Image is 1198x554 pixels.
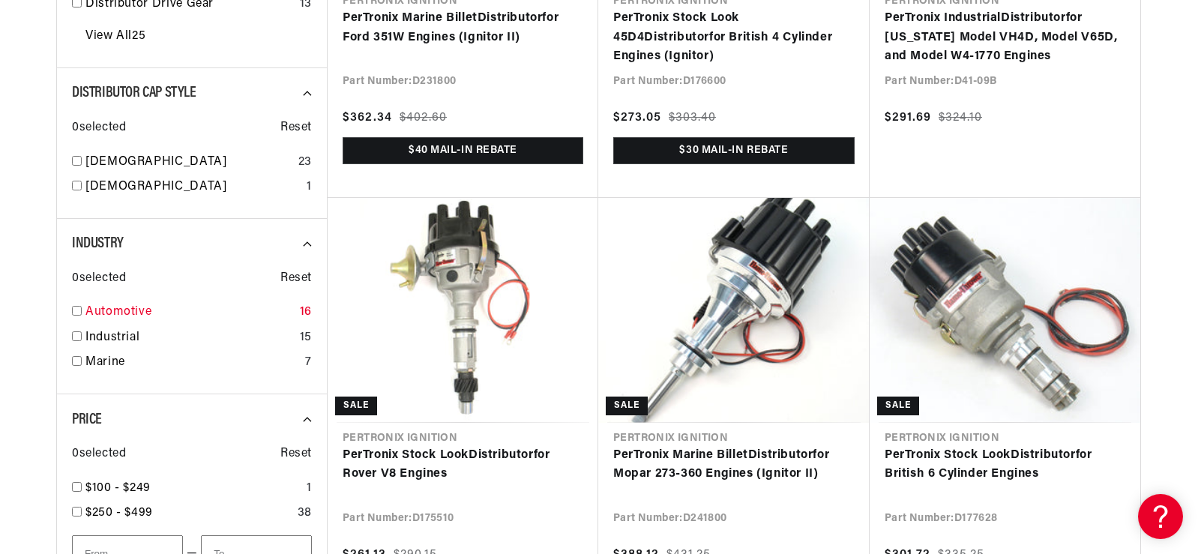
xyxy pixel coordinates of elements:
[72,85,196,100] span: Distributor Cap Style
[72,269,126,289] span: 0 selected
[300,328,312,348] div: 15
[72,118,126,138] span: 0 selected
[280,445,312,464] span: Reset
[613,9,855,67] a: PerTronix Stock Look 45D4Distributorfor British 4 Cylinder Engines (Ignitor)
[85,482,151,494] span: $100 - $249
[613,446,855,484] a: PerTronix Marine BilletDistributorfor Mopar 273-360 Engines (Ignitor II)
[72,236,124,251] span: Industry
[298,153,312,172] div: 23
[343,446,583,484] a: PerTronix Stock LookDistributorfor Rover V8 Engines
[307,178,312,197] div: 1
[85,303,294,322] a: Automotive
[72,412,102,427] span: Price
[85,27,145,46] a: View All 25
[85,328,294,348] a: Industrial
[280,269,312,289] span: Reset
[85,153,292,172] a: [DEMOGRAPHIC_DATA]
[343,9,583,47] a: PerTronix Marine BilletDistributorfor Ford 351W Engines (Ignitor II)
[307,479,312,499] div: 1
[300,303,312,322] div: 16
[72,445,126,464] span: 0 selected
[305,353,312,373] div: 7
[280,118,312,138] span: Reset
[85,507,153,519] span: $250 - $499
[298,504,312,523] div: 38
[885,9,1125,67] a: PerTronix IndustrialDistributorfor [US_STATE] Model VH4D, Model V65D, and Model W4-1770 Engines
[85,353,299,373] a: Marine
[885,446,1125,484] a: PerTronix Stock LookDistributorfor British 6 Cylinder Engines
[85,178,301,197] a: [DEMOGRAPHIC_DATA]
